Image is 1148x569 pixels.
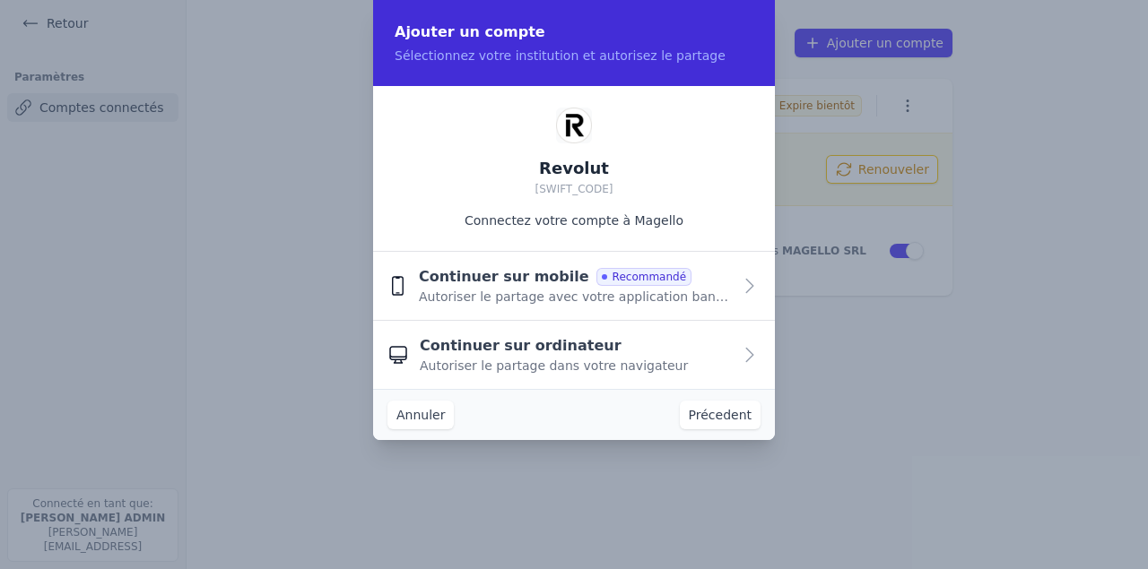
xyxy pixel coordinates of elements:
img: Revolut [556,108,592,143]
button: Continuer sur mobile Recommandé Autoriser le partage avec votre application bancaire [373,252,775,321]
span: [SWIFT_CODE] [535,183,613,195]
button: Annuler [387,401,454,429]
button: Continuer sur ordinateur Autoriser le partage dans votre navigateur [373,321,775,389]
span: Autoriser le partage dans votre navigateur [420,357,688,375]
button: Précedent [680,401,761,429]
p: Sélectionnez votre institution et autorisez le partage [395,47,753,65]
h2: Ajouter un compte [395,22,753,43]
span: Continuer sur mobile [419,266,589,288]
span: Recommandé [596,268,691,286]
p: Connectez votre compte à Magello [465,211,683,229]
h2: Revolut [535,158,613,179]
span: Continuer sur ordinateur [420,335,622,357]
span: Autoriser le partage avec votre application bancaire [419,288,732,306]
